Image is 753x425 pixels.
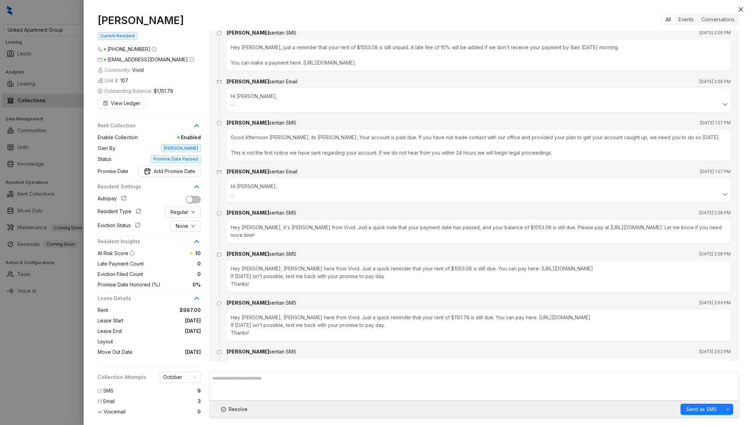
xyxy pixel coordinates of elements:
[144,260,201,268] span: 0
[227,29,296,37] div: [PERSON_NAME]
[103,387,114,395] span: SMS
[98,208,144,217] div: Resident Type
[151,155,201,163] span: Promise Date Passed
[227,119,296,127] div: [PERSON_NAME]
[138,166,201,177] button: Promise DateAdd Promise Date
[700,119,731,126] span: [DATE] 1:27 PM
[215,168,223,176] span: mail
[98,399,102,403] span: mail
[98,250,128,256] span: At Risk Score
[198,397,201,405] span: 3
[152,47,157,52] span: info-circle
[98,238,201,249] div: Resident Insights
[221,407,226,412] span: check-circle
[98,98,146,109] button: View Ledger
[98,348,132,356] span: Move Out Date
[103,101,108,106] span: file-search
[98,78,103,83] img: building-icon
[98,122,192,129] span: Rent Collection
[123,317,201,325] span: [DATE]
[98,238,192,245] span: Resident Insights
[227,358,731,382] div: Hey [PERSON_NAME], it's [PERSON_NAME] from Vivid. Just a friendly reminder that your payment date...
[231,182,727,198] div: Hi [PERSON_NAME], Good Afternoon [PERSON_NAME], its [PERSON_NAME], Your account is past due. If y...
[680,404,722,415] button: Send as SMS
[700,168,731,175] span: [DATE] 1:27 PM
[98,77,128,84] span: Unit #:
[699,299,731,306] span: [DATE] 2:53 PM
[98,410,102,414] img: Voicemail Icon
[725,407,730,411] span: down
[132,348,201,356] span: [DATE]
[269,210,296,216] span: sent an SMS
[160,281,201,289] span: 0%
[269,349,296,355] span: sent an SMS
[215,29,223,37] span: message
[108,306,201,314] span: $987.00
[107,46,150,52] span: [PHONE_NUMBER]
[197,408,201,416] span: 0
[231,92,727,108] div: Hi [PERSON_NAME], We are writing to inform you that, as of the 3rd, you are in default under the ...
[122,327,201,335] span: [DATE]
[191,210,195,214] span: down
[98,281,160,289] span: Promise Date Honored (%)
[195,250,201,256] span: 10
[154,167,195,175] span: Add Promise Date
[189,57,194,62] span: info-circle
[98,57,102,62] span: mail
[98,270,143,278] span: Eviction Filed Count
[98,87,173,95] span: Outstanding Balance:
[111,99,140,107] span: View Ledger
[738,7,744,12] span: close
[98,260,144,268] span: Late Payment Count
[215,250,223,259] span: message
[163,372,197,382] span: October
[98,67,103,73] img: building-icon
[215,299,223,307] span: message
[98,183,192,191] span: Resident Settings
[227,39,731,71] div: Hey [PERSON_NAME], just a reminder that your rent of $1053.08 is still unpaid. A late fee of 10% ...
[120,77,128,84] span: 107
[227,310,731,341] div: Hey [PERSON_NAME], [PERSON_NAME] here from Vivid. Just a quick reminder that your rent of $1151.7...
[269,79,297,84] span: sent an Email
[98,338,113,345] span: Layout
[98,32,138,40] span: Current Resident
[699,348,731,355] span: [DATE] 2:53 PM
[215,404,253,415] button: Resolve
[737,5,745,14] button: Close
[98,373,146,381] span: Collection Attempts
[215,209,223,217] span: message
[98,327,122,335] span: Lease End
[269,300,296,306] span: sent an SMS
[227,129,731,161] div: Good Afternoon [PERSON_NAME], its [PERSON_NAME], Your account is past due. If you have not made c...
[227,299,296,307] div: [PERSON_NAME]
[98,122,201,134] div: Rent Collection
[227,261,731,292] div: Hey [PERSON_NAME], [PERSON_NAME] here from Vivid. Just a quick reminder that your rent of $1053.0...
[130,251,135,256] span: info-circle
[107,57,188,62] span: [EMAIL_ADDRESS][DOMAIN_NAME]
[98,89,102,94] span: dollar
[143,270,201,278] span: 0
[98,306,108,314] span: Rent
[269,169,297,174] span: sent an Email
[170,221,201,232] button: Nonedown
[104,408,125,416] span: Voicemail
[699,251,731,258] span: [DATE] 2:28 PM
[662,15,675,24] div: All
[227,168,297,176] div: [PERSON_NAME]
[176,222,188,230] span: None
[170,208,188,216] span: Regular
[98,167,128,175] span: Promise Date
[227,209,296,217] div: [PERSON_NAME]
[144,168,151,175] img: Promise Date
[215,119,223,127] span: message
[661,14,739,25] div: segmented control
[161,144,201,152] span: [PERSON_NAME]
[269,30,296,36] span: sent an SMS
[698,15,738,24] div: Conversations
[98,155,112,163] span: Status
[98,389,102,393] span: message
[132,66,144,74] span: Vivid
[154,87,173,95] span: $1,151.78
[699,78,731,85] span: [DATE] 2:05 PM
[98,47,102,52] span: phone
